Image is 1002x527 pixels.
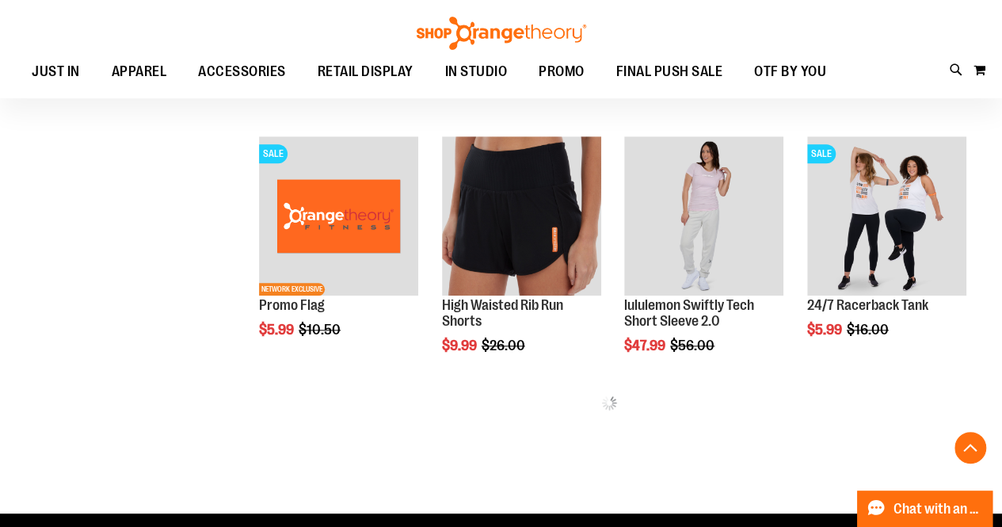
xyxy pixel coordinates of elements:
a: Promo Flag [259,297,325,313]
div: product [251,128,426,378]
span: RETAIL DISPLAY [318,54,413,90]
span: $5.99 [259,322,296,338]
span: $10.50 [299,322,343,338]
a: High Waisted Rib Run Shorts [442,136,601,298]
div: product [616,128,791,394]
span: SALE [259,144,288,163]
span: $9.99 [442,338,479,353]
span: $56.00 [670,338,717,353]
img: ias-spinner.gif [601,395,617,411]
span: Chat with an Expert [893,502,983,517]
div: product [434,128,609,394]
span: JUST IN [32,54,80,90]
span: IN STUDIO [445,54,508,90]
img: lululemon Swiftly Tech Short Sleeve 2.0 [624,136,783,296]
a: 24/7 Racerback Tank [807,297,928,313]
img: Shop Orangetheory [414,17,589,50]
span: $16.00 [847,322,891,338]
span: $5.99 [807,322,844,338]
a: Product image for Promo Flag OrangeSALENETWORK EXCLUSIVE [259,136,418,298]
span: $47.99 [624,338,668,353]
img: Product image for Promo Flag Orange [259,136,418,296]
span: NETWORK EXCLUSIVE [259,283,325,296]
a: lululemon Swiftly Tech Short Sleeve 2.0 [624,297,754,329]
span: ACCESSORIES [198,54,286,90]
span: $26.00 [482,338,528,353]
span: SALE [807,144,836,163]
div: product [799,128,974,378]
button: Chat with an Expert [857,491,993,527]
button: Back To Top [954,432,986,464]
span: PROMO [539,54,585,90]
a: lululemon Swiftly Tech Short Sleeve 2.0 [624,136,783,298]
img: High Waisted Rib Run Shorts [442,136,601,296]
a: High Waisted Rib Run Shorts [442,297,563,329]
span: APPAREL [112,54,167,90]
a: 24/7 Racerback TankSALE [807,136,966,298]
img: 24/7 Racerback Tank [807,136,966,296]
span: FINAL PUSH SALE [616,54,723,90]
span: OTF BY YOU [754,54,826,90]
